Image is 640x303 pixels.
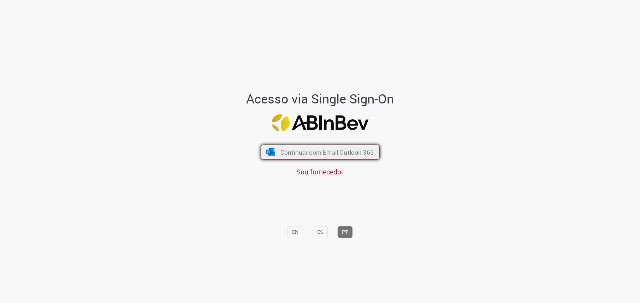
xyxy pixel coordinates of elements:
button: ícone Azure/Microsoft 360 Continuar com Email Outlook 365 [261,145,380,160]
a: Sou fornecedor [296,167,344,177]
img: ícone Azure/Microsoft 360 [265,148,275,156]
h1: Acesso via Single Sign-On [222,92,418,106]
button: EN [288,226,303,238]
span: Continuar com Email Outlook 365 [280,148,373,156]
img: Logo ABInBev [272,114,368,131]
button: PT [337,226,352,238]
button: ES [313,226,328,238]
